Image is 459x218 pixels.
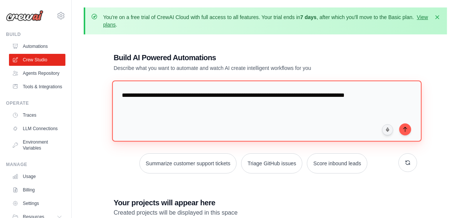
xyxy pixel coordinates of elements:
p: You're on a free trial of CrewAI Cloud with full access to all features. Your trial ends in , aft... [103,13,429,28]
a: Agents Repository [9,67,65,79]
div: Build [6,31,65,37]
button: Click to speak your automation idea [382,124,393,135]
button: Summarize customer support tickets [139,153,237,174]
a: Traces [9,109,65,121]
button: Score inbound leads [307,153,367,174]
a: Billing [9,184,65,196]
a: Crew Studio [9,54,65,66]
p: Describe what you want to automate and watch AI create intelligent workflows for you [114,64,365,72]
h3: Your projects will appear here [114,197,417,208]
div: Manage [6,162,65,168]
div: Operate [6,100,65,106]
a: Environment Variables [9,136,65,154]
a: Settings [9,197,65,209]
button: Triage GitHub issues [241,153,302,174]
img: Logo [6,10,43,21]
a: Tools & Integrations [9,81,65,93]
strong: 7 days [300,14,317,20]
a: Usage [9,171,65,182]
button: Get new suggestions [398,153,417,172]
p: Created projects will be displayed in this space [114,208,417,218]
a: LLM Connections [9,123,65,135]
a: Automations [9,40,65,52]
h1: Build AI Powered Automations [114,52,365,63]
